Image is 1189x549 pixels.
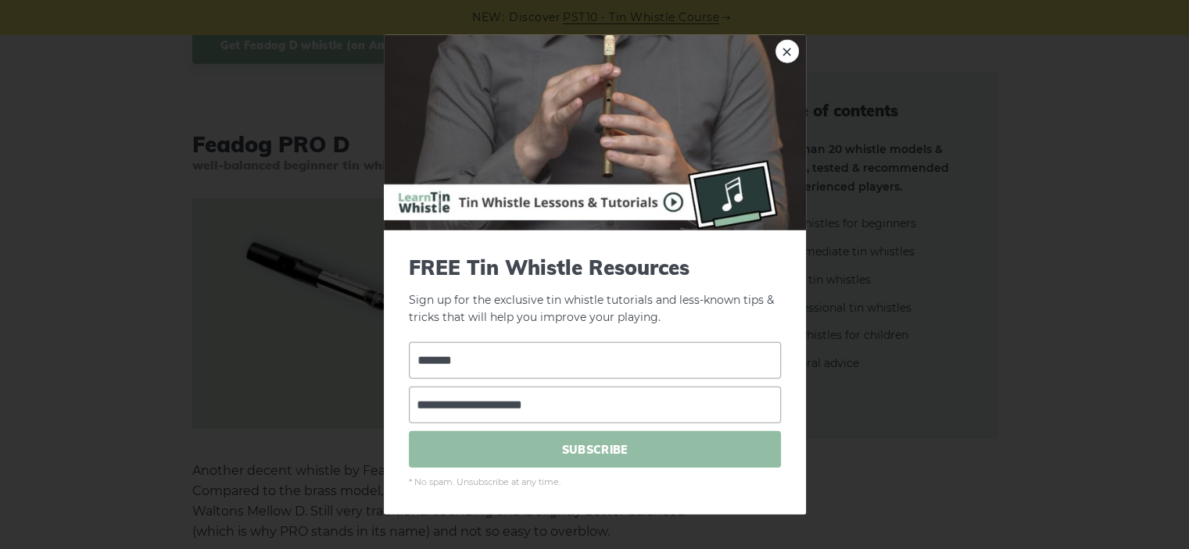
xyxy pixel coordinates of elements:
[775,39,799,62] a: ×
[384,34,806,230] img: Tin Whistle Buying Guide Preview
[409,476,781,490] span: * No spam. Unsubscribe at any time.
[409,255,781,279] span: FREE Tin Whistle Resources
[409,431,781,468] span: SUBSCRIBE
[409,255,781,326] p: Sign up for the exclusive tin whistle tutorials and less-known tips & tricks that will help you i...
